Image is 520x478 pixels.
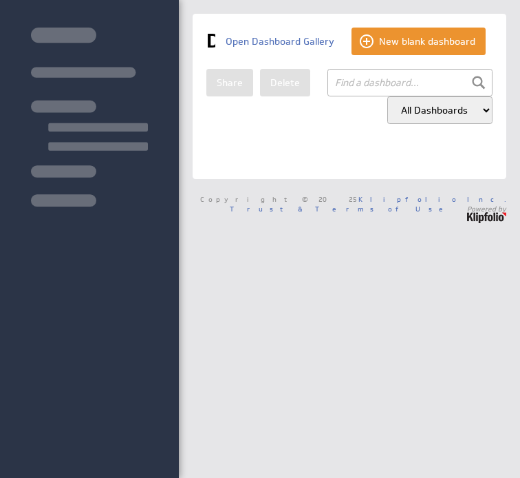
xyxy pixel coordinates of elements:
[31,28,148,207] img: skeleton-sidenav.svg
[351,28,486,55] button: New blank dashboard
[206,69,253,96] button: Share
[260,69,310,96] button: Delete
[200,196,506,202] span: Copyright © 2025
[327,69,492,96] input: Find a dashboard...
[215,28,345,55] button: Open Dashboard Gallery
[467,205,506,212] span: Powered by
[230,204,453,214] a: Trust & Terms of Use
[206,28,334,55] h1: Dashboards
[467,212,506,223] img: logo-footer.png
[358,194,506,204] a: Klipfolio Inc.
